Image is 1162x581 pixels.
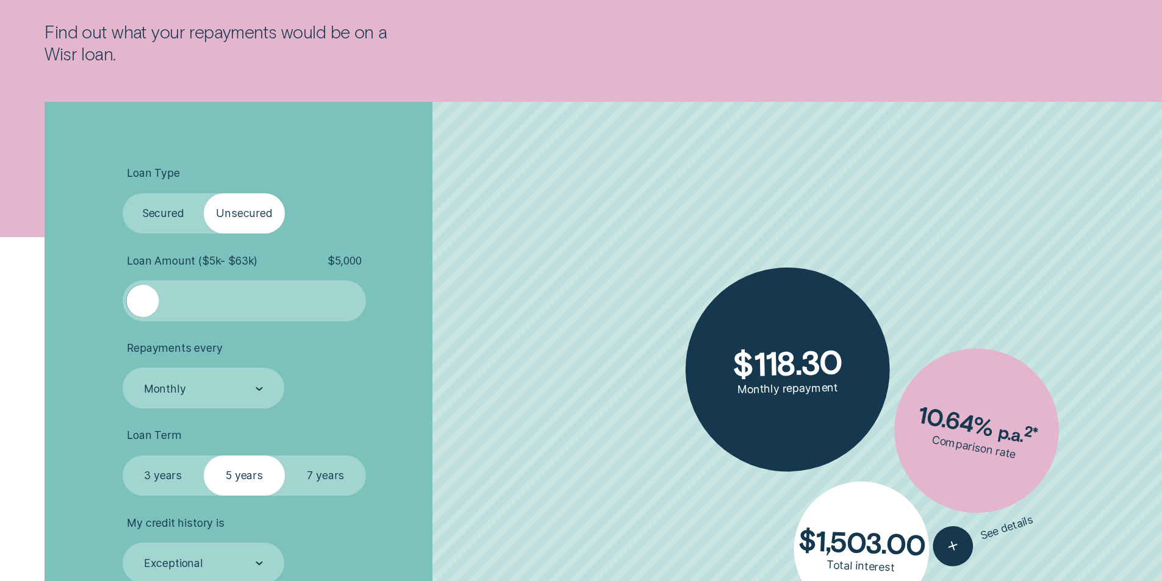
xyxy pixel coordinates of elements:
span: My credit history is [127,516,224,530]
span: Loan Term [127,429,181,442]
div: Exceptional [144,557,203,570]
span: Loan Type [127,166,179,180]
span: Repayments every [127,341,222,355]
div: Monthly [144,382,186,395]
label: 5 years [204,455,285,496]
label: 7 years [285,455,366,496]
label: Unsecured [204,193,285,234]
span: Loan Amount ( $5k - $63k ) [127,254,257,268]
span: $ 5,000 [328,254,362,268]
p: Find out what your repayments would be on a Wisr loan. [45,21,397,65]
label: Secured [123,193,204,234]
button: See details [927,500,1039,571]
span: See details [979,513,1035,543]
label: 3 years [123,455,204,496]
